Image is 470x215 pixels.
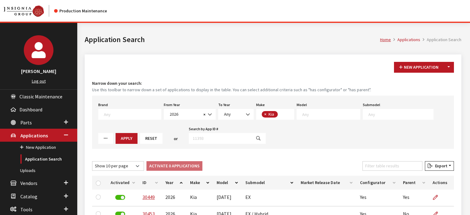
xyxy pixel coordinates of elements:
td: EX [242,190,297,206]
span: Export [433,163,447,169]
span: Any [218,109,254,120]
textarea: Search [302,111,360,117]
label: Submodel [363,102,380,108]
li: Applications [391,37,420,43]
span: Applications [20,132,48,139]
label: Deactivate Application [115,195,125,200]
span: 2026 [168,111,201,118]
h3: [PERSON_NAME] [6,67,71,75]
th: Parent: activate to sort column ascending [399,176,429,190]
li: Kia [262,111,278,118]
span: Dashboard [19,106,42,113]
td: 2026 [162,190,186,206]
td: [DATE] [213,190,241,206]
span: Kia [268,111,276,117]
th: Year: activate to sort column ascending [162,176,186,190]
label: From Year [164,102,180,108]
span: Classic Maintenance [19,93,62,100]
th: Configurator: activate to sort column ascending [356,176,399,190]
textarea: Search [279,112,283,118]
a: Edit Application [433,190,443,205]
span: Any [224,111,231,117]
span: or [174,135,178,142]
th: Make: activate to sort column ascending [186,176,213,190]
button: New Application [394,62,444,73]
input: 11393 [189,133,251,144]
td: Yes [399,190,429,206]
div: Production Maintenance [54,8,107,14]
label: Brand [98,102,108,108]
img: Kirsten Dart [24,35,53,65]
th: Activated: activate to sort column ascending [107,176,139,190]
a: Insignia Group logo [4,5,54,17]
button: Remove all items [201,111,205,118]
img: Catalog Maintenance [4,6,44,17]
span: Tools [20,206,32,213]
th: Actions [429,176,454,190]
label: Make [256,102,265,108]
th: Market Release Date: activate to sort column ascending [297,176,356,190]
a: Log out [32,78,46,84]
span: Vendors [20,180,37,187]
span: × [264,111,266,117]
label: To Year [218,102,230,108]
span: Any [222,111,250,118]
textarea: Search [368,111,433,117]
th: ID: activate to sort column ascending [139,176,162,190]
td: Kia [186,190,213,206]
label: Search by App ID # [189,126,218,132]
button: Remove item [262,111,268,118]
button: Reset [140,133,163,144]
th: Model: activate to sort column ascending [213,176,241,190]
textarea: Search [104,111,161,117]
h1: Application Search [85,34,380,45]
span: Parts [20,119,32,126]
span: Catalog [20,193,37,200]
label: Model [297,102,307,108]
li: Application Search [420,37,461,43]
span: × [203,112,205,117]
td: Yes [356,190,399,206]
a: 30449 [142,194,155,200]
button: Apply [116,133,138,144]
a: Home [380,37,391,42]
h4: Narrow down your search: [92,80,454,87]
th: Submodel: activate to sort column ascending [242,176,297,190]
span: 2026 [164,109,216,120]
small: Use this toolbar to narrow down a set of applications to display in the table. You can select add... [92,87,454,93]
button: Export [425,161,454,171]
input: Filter table results [362,161,422,171]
